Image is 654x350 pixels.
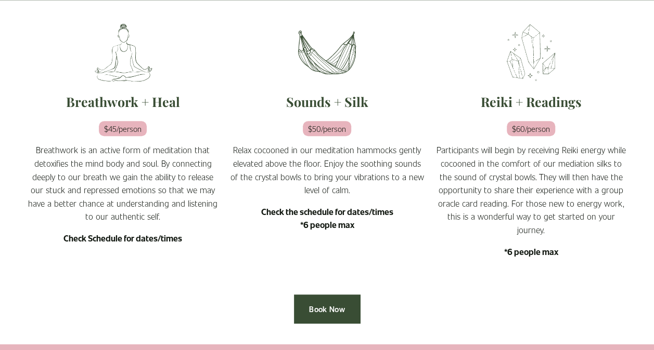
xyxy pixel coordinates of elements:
[294,294,360,323] a: Book Now
[303,121,351,136] em: $50/person
[63,233,182,244] strong: Check Schedule for dates/times
[507,121,555,136] em: $60/person
[26,93,220,111] h2: Breathwork + Heal
[230,93,424,111] h2: Sounds + Silk
[434,93,628,111] h2: Reiki + Readings
[99,121,147,136] em: $45/person
[504,246,558,257] strong: *6 people max
[26,143,220,223] p: Breathwork is an active form of meditation that detoxifies the mind body and soul. By connecting ...
[261,206,393,231] strong: Check the schedule for dates/times *6 people max
[230,143,424,196] p: Relax cocooned in our meditation hammocks gently elevated above the floor. Enjoy the soothing sou...
[434,143,628,236] p: Participants will begin by receiving Reiki energy while cocooned in the comfort of our mediation ...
